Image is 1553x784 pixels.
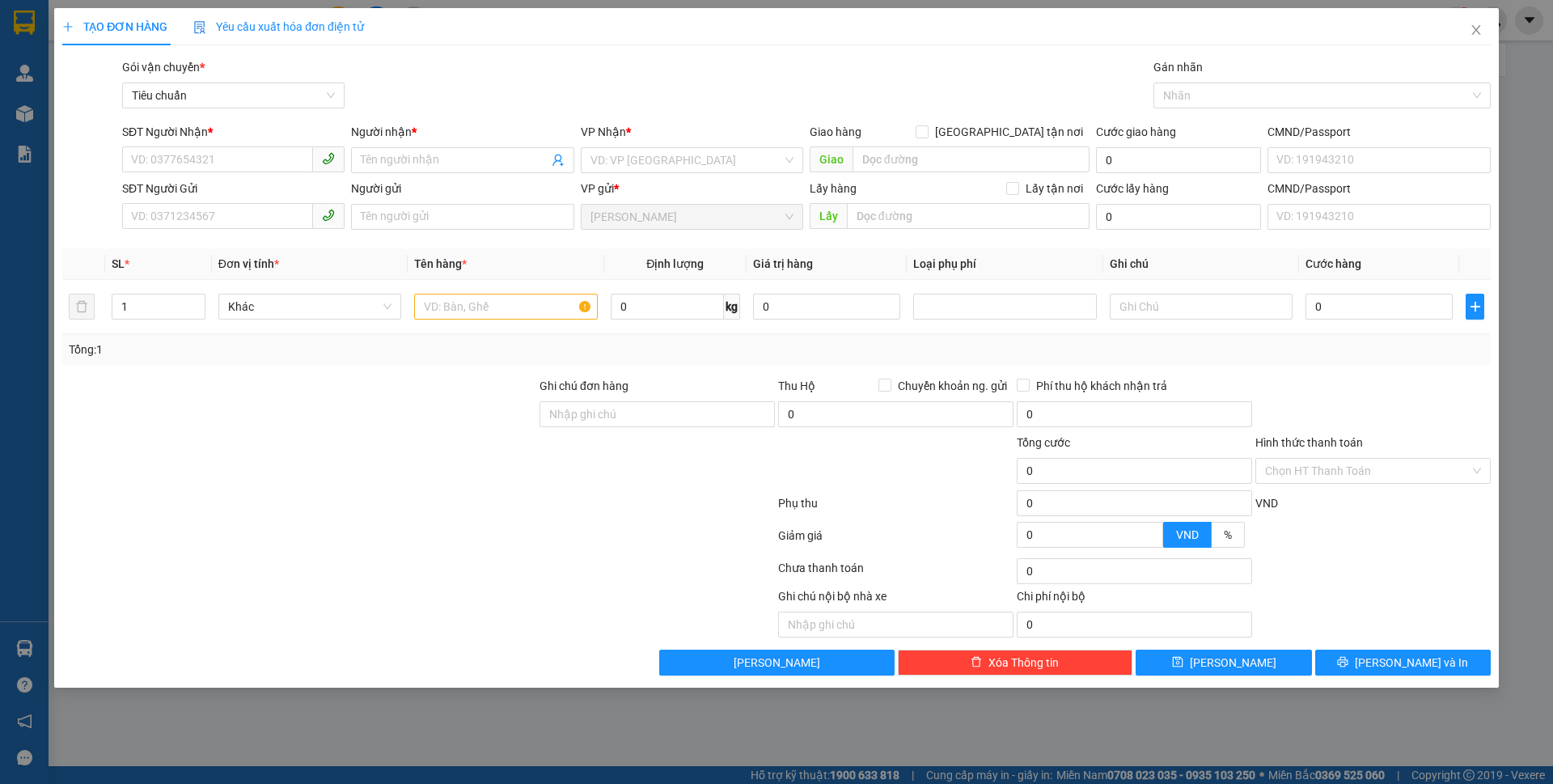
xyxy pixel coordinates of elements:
span: phone [322,209,335,222]
div: Người gửi [351,180,573,197]
button: [PERSON_NAME] [659,650,895,676]
span: Xóa Thông tin [988,654,1059,672]
span: Định lượng [646,257,704,270]
span: Tổng cước [1017,436,1070,449]
span: Giá trị hàng [753,257,813,270]
label: Gán nhãn [1153,61,1203,74]
span: kg [724,294,740,320]
span: Cư Kuin [590,205,793,229]
span: Gói vận chuyển [122,61,205,74]
span: save [1172,656,1183,669]
div: VP gửi [581,180,803,197]
span: Thu Hộ [778,379,815,392]
span: Giao [810,146,853,172]
span: [PERSON_NAME] [1190,654,1276,672]
div: CMND/Passport [1267,123,1490,141]
span: Khác [228,295,391,319]
input: Dọc đường [853,146,1090,172]
span: Đơn vị tính [218,257,279,270]
span: VND [1176,528,1199,541]
button: Close [1454,8,1499,53]
button: printer[PERSON_NAME] và In [1315,650,1491,676]
div: Ghi chú nội bộ nhà xe [778,587,1013,612]
label: Hình thức thanh toán [1255,436,1363,449]
th: Loại phụ phí [907,248,1102,280]
label: Cước giao hàng [1096,125,1176,138]
button: deleteXóa Thông tin [898,650,1133,676]
div: Giảm giá [776,527,1015,555]
span: Lấy hàng [810,182,857,195]
div: Chi phí nội bộ [1017,587,1252,612]
span: SL [112,257,125,270]
div: CMND/Passport [1267,180,1490,197]
input: Cước lấy hàng [1096,204,1261,230]
span: Lấy tận nơi [1019,180,1090,197]
input: Nhập ghi chú [778,612,1013,638]
span: Yêu cầu xuất hóa đơn điện tử [193,20,364,33]
span: Tên hàng [414,257,467,270]
label: Cước lấy hàng [1096,182,1169,195]
div: SĐT Người Gửi [122,180,345,197]
span: printer [1337,656,1348,669]
span: Cước hàng [1305,257,1361,270]
div: Phụ thu [776,494,1015,523]
span: % [1224,528,1232,541]
input: VD: Bàn, Ghế [414,294,597,320]
span: close [1470,23,1483,36]
span: [PERSON_NAME] [734,654,820,672]
span: TẠO ĐƠN HÀNG [62,20,167,33]
span: VP Nhận [581,125,626,138]
input: Ghi Chú [1110,294,1293,320]
button: delete [69,294,95,320]
div: Chưa thanh toán [776,559,1015,587]
span: phone [322,152,335,165]
input: Cước giao hàng [1096,147,1261,173]
span: delete [971,656,982,669]
button: plus [1466,294,1483,320]
span: [PERSON_NAME] và In [1355,654,1468,672]
span: plus [62,21,74,32]
div: Người nhận [351,123,573,141]
label: Ghi chú đơn hàng [540,379,628,392]
div: Tổng: 1 [69,341,599,358]
div: SĐT Người Nhận [122,123,345,141]
span: Giao hàng [810,125,861,138]
input: Ghi chú đơn hàng [540,401,775,427]
span: Phí thu hộ khách nhận trả [1030,377,1174,395]
span: Lấy [810,203,847,229]
input: 0 [753,294,900,320]
span: user-add [552,154,565,167]
span: Tiêu chuẩn [132,83,335,108]
span: Chuyển khoản ng. gửi [891,377,1013,395]
button: save[PERSON_NAME] [1136,650,1311,676]
input: Dọc đường [847,203,1090,229]
th: Ghi chú [1103,248,1299,280]
span: VND [1255,497,1278,510]
span: [GEOGRAPHIC_DATA] tận nơi [929,123,1090,141]
span: plus [1466,300,1483,313]
img: icon [193,21,206,34]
